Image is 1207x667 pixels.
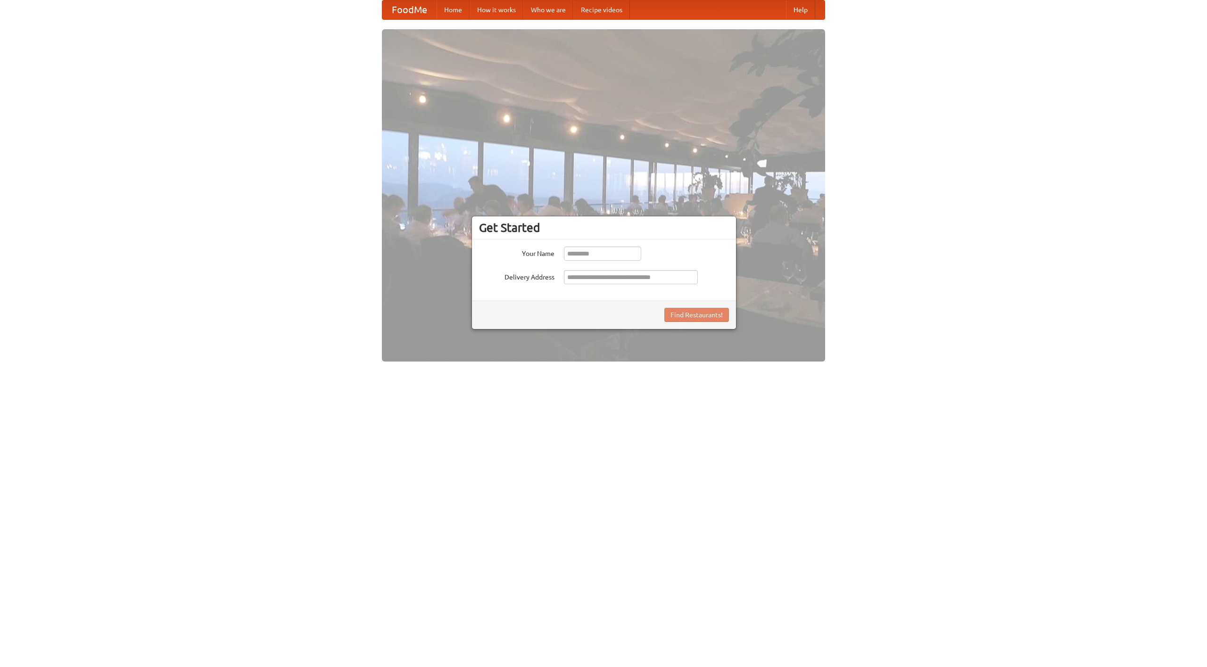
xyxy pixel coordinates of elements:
a: Who we are [523,0,573,19]
label: Delivery Address [479,270,554,282]
a: Help [786,0,815,19]
label: Your Name [479,247,554,258]
a: How it works [470,0,523,19]
a: FoodMe [382,0,437,19]
a: Recipe videos [573,0,630,19]
button: Find Restaurants! [664,308,729,322]
a: Home [437,0,470,19]
h3: Get Started [479,221,729,235]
